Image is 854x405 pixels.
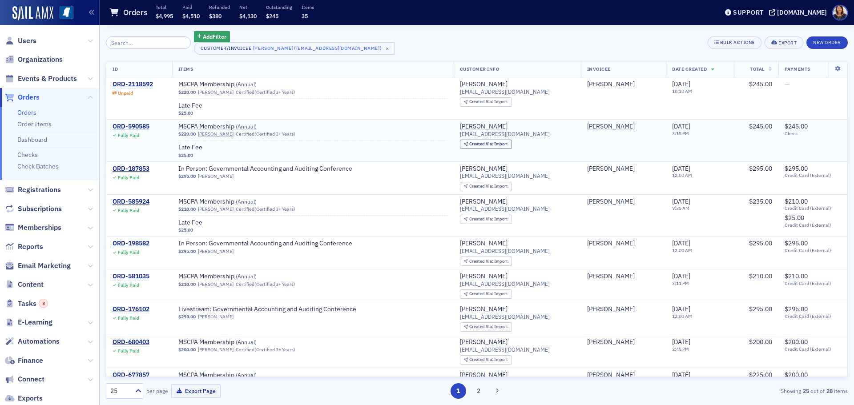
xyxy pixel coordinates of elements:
[18,280,44,289] span: Content
[178,338,290,346] span: MSCPA Membership
[17,108,36,116] a: Orders
[18,204,62,214] span: Subscriptions
[460,305,508,313] a: [PERSON_NAME]
[5,261,71,271] a: Email Marketing
[460,313,550,320] span: [EMAIL_ADDRESS][DOMAIN_NAME]
[785,313,841,319] span: Credit Card (External)
[785,272,808,280] span: $210.00
[460,198,508,206] a: [PERSON_NAME]
[749,80,772,88] span: $245.00
[236,198,257,205] span: ( Annual )
[587,240,635,248] div: [PERSON_NAME]
[18,223,61,233] span: Memberships
[113,305,149,313] a: ORD-176102
[17,162,59,170] a: Check Batches
[178,66,193,72] span: Items
[587,305,635,313] a: [PERSON_NAME]
[460,80,508,88] div: [PERSON_NAME]
[785,214,804,222] span: $25.00
[194,31,230,42] button: AddFilter
[113,66,118,72] span: ID
[469,258,494,264] span: Created Via :
[587,338,660,346] span: Linda Reeves
[587,198,635,206] div: [PERSON_NAME]
[785,338,808,346] span: $200.00
[785,248,841,253] span: Credit Card (External)
[178,338,290,346] a: MSCPA Membership (Annual)
[236,338,257,345] span: ( Annual )
[236,123,257,130] span: ( Annual )
[178,152,193,158] span: $25.00
[5,204,62,214] a: Subscriptions
[672,205,689,211] time: 9:35 AM
[469,259,508,264] div: Import
[672,313,692,319] time: 12:00 AM
[178,305,356,313] span: Livestream: Governmental Accounting and Auditing Conference
[785,222,841,228] span: Credit Card (External)
[113,80,153,88] div: ORD-2118592
[587,123,635,131] a: [PERSON_NAME]
[178,173,196,179] span: $295.00
[587,80,635,88] div: [PERSON_NAME]
[460,240,508,248] a: [PERSON_NAME]
[236,371,257,378] span: ( Annual )
[749,239,772,247] span: $295.00
[460,123,508,131] div: [PERSON_NAME]
[460,338,508,346] a: [PERSON_NAME]
[118,282,139,288] div: Fully Paid
[5,185,61,195] a: Registrations
[587,66,611,72] span: Invoicee
[178,371,290,379] a: MSCPA Membership (Annual)
[587,273,635,281] a: [PERSON_NAME]
[236,347,295,353] div: Certified (Certified 3+ Years)
[113,165,149,173] div: ORD-187853
[194,42,395,55] button: Customer/Invoicee[PERSON_NAME] ([EMAIL_ADDRESS][DOMAIN_NAME])×
[236,206,295,212] div: Certified (Certified 3+ Years)
[12,6,53,20] a: SailAMX
[672,247,692,253] time: 12:00 AM
[672,164,690,172] span: [DATE]
[765,36,803,49] button: Export
[801,387,810,395] strong: 25
[5,74,77,84] a: Events & Products
[198,206,234,212] a: [PERSON_NAME]
[672,280,689,286] time: 3:11 PM
[113,338,149,346] a: ORD-680403
[460,355,512,365] div: Created Via: Import
[18,393,43,403] span: Exports
[460,273,508,281] a: [PERSON_NAME]
[672,130,689,136] time: 3:15 PM
[5,299,48,309] a: Tasks3
[198,131,234,137] a: [PERSON_NAME]
[118,208,139,213] div: Fully Paid
[672,305,690,313] span: [DATE]
[460,215,512,224] div: Created Via: Import
[469,291,494,297] span: Created Via :
[672,80,690,88] span: [DATE]
[18,55,63,64] span: Organizations
[239,4,257,10] p: Net
[460,66,500,72] span: Customer Info
[825,387,834,395] strong: 28
[785,281,841,286] span: Credit Card (External)
[178,89,196,95] span: $220.00
[178,144,290,152] a: Late Fee
[156,4,173,10] p: Total
[785,131,841,136] span: Check
[178,165,352,173] span: In Person: Governmental Accounting and Auditing Conference
[778,40,797,45] div: Export
[113,371,149,379] a: ORD-677857
[236,80,257,88] span: ( Annual )
[460,281,550,287] span: [EMAIL_ADDRESS][DOMAIN_NAME]
[171,384,221,398] button: Export Page
[266,4,292,10] p: Outstanding
[178,273,290,281] a: MSCPA Membership (Annual)
[178,219,290,227] a: Late Fee
[5,280,44,289] a: Content
[106,36,191,49] input: Search…
[178,314,196,320] span: $295.00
